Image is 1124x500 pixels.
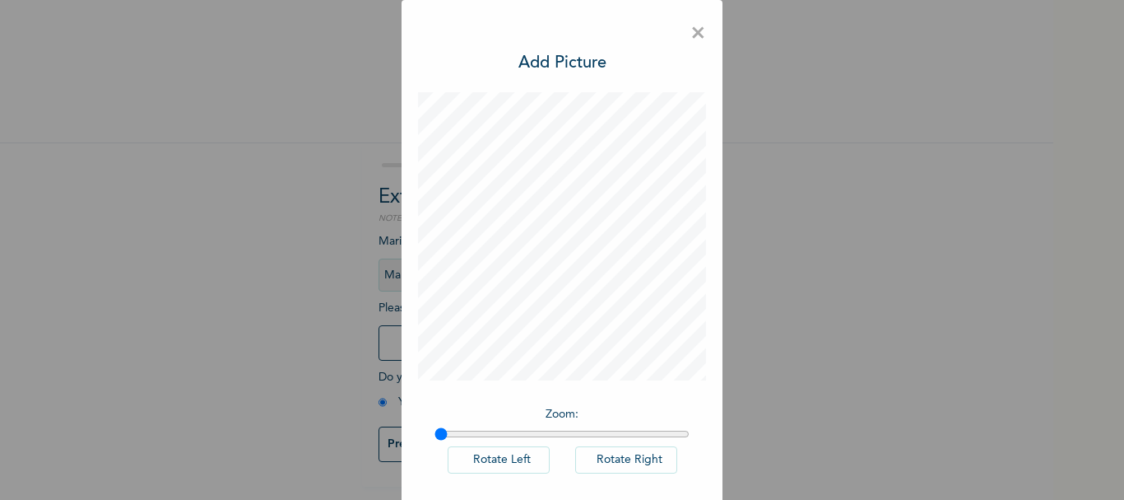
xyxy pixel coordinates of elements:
[575,446,677,474] button: Rotate Right
[379,302,675,369] span: Please add a recent Passport Photograph
[448,446,550,474] button: Rotate Left
[690,16,706,51] span: ×
[518,51,606,76] h3: Add Picture
[434,406,690,423] p: Zoom :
